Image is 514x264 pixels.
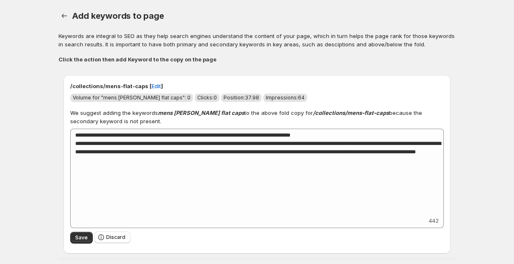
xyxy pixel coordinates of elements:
span: Add keywords to page [72,11,164,21]
p: /collections/mens-flat-caps [ ] [70,82,444,90]
span: Discard [106,234,125,241]
span: Save [75,234,88,241]
strong: /collections/mens-flat-caps [313,109,389,116]
span: Clicks: 0 [197,94,217,101]
span: Impressions: 64 [266,94,305,101]
p: We suggest adding the keywords to the above fold copy for because the secondary keyword is not pr... [70,109,444,125]
span: Edit [152,82,161,90]
button: Save [70,232,93,244]
p: Click the action then add Keyword to the copy on the page [59,55,455,63]
button: Edit [147,79,166,93]
p: Keywords are integral to SEO as they help search engines understand the content of your page, whi... [59,32,455,48]
span: Volume for "mens [PERSON_NAME] flat caps": 0 [73,94,191,101]
strong: mens [PERSON_NAME] flat caps [158,109,244,116]
button: Discard [94,231,130,243]
span: Position: 37.98 [224,94,259,101]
